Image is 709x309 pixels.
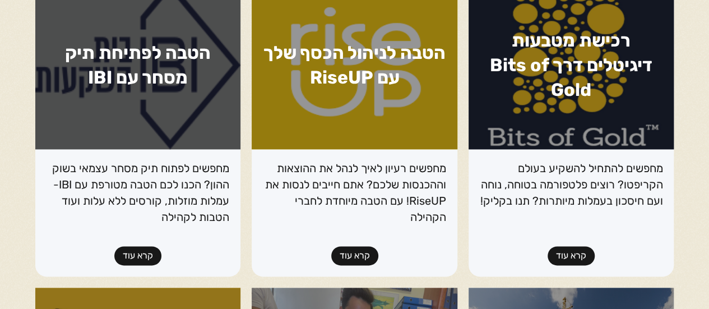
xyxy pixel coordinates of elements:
a: קרא עוד [114,246,161,265]
p: מחפשים רעיון לאיך לנהל את ההוצאות וההכנסות שלכם? אתם חייבים לנסות את RiseUP! עם הטבה מיוחדת לחברי... [263,160,446,225]
a: קרא עוד [548,246,595,265]
p: מחפשים להתחיל להשקיע בעולם הקריפטו? רוצים פלטפורמה בטוחה, נוחה ועם חיסכון בעמלות מיותרות? תנו בקליק! [480,160,663,209]
a: קרא עוד [331,246,378,265]
p: מחפשים לפתוח תיק מסחר עצמאי בשוק ההון? הכנו לכם הטבה מטורפת עם IBI- עמלות מוזלות, קורסים ללא עלות... [47,160,230,225]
